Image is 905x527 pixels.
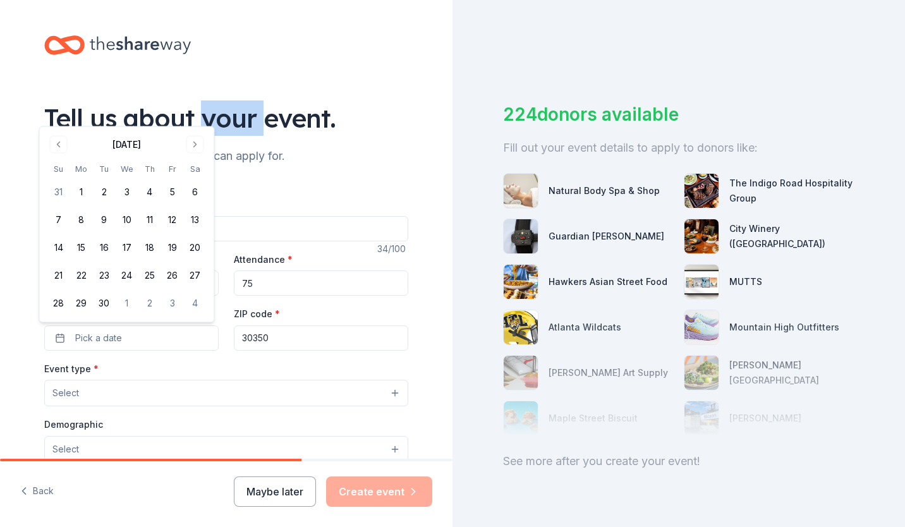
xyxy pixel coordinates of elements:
[70,292,93,315] button: 29
[93,264,116,287] button: 23
[52,385,79,401] span: Select
[116,181,138,203] button: 3
[116,264,138,287] button: 24
[116,209,138,231] button: 10
[161,209,184,231] button: 12
[503,451,854,471] div: See more after you create your event!
[729,274,762,289] div: MUTTS
[161,181,184,203] button: 5
[20,478,54,505] button: Back
[44,216,408,241] input: Spring Fundraiser
[184,236,207,259] button: 20
[184,264,207,287] button: 27
[684,219,719,253] img: photo for City Winery (Atlanta)
[93,292,116,315] button: 30
[47,209,70,231] button: 7
[161,162,184,176] th: Friday
[549,183,660,198] div: Natural Body Spa & Shop
[184,292,207,315] button: 4
[504,265,538,299] img: photo for Hawkers Asian Street Food
[184,181,207,203] button: 6
[47,292,70,315] button: 28
[70,162,93,176] th: Monday
[729,221,854,251] div: City Winery ([GEOGRAPHIC_DATA])
[729,176,854,206] div: The Indigo Road Hospitality Group
[234,476,316,507] button: Maybe later
[47,162,70,176] th: Sunday
[684,174,719,208] img: photo for The Indigo Road Hospitality Group
[138,236,161,259] button: 18
[234,325,408,351] input: 12345 (U.S. only)
[161,292,184,315] button: 3
[549,229,664,244] div: Guardian [PERSON_NAME]
[70,236,93,259] button: 15
[44,146,408,166] div: We'll find in-kind donations you can apply for.
[503,138,854,158] div: Fill out your event details to apply to donors like:
[47,264,70,287] button: 21
[549,274,667,289] div: Hawkers Asian Street Food
[138,209,161,231] button: 11
[138,264,161,287] button: 25
[44,363,99,375] label: Event type
[138,292,161,315] button: 2
[93,236,116,259] button: 16
[504,174,538,208] img: photo for Natural Body Spa & Shop
[93,162,116,176] th: Tuesday
[70,181,93,203] button: 1
[93,181,116,203] button: 2
[116,236,138,259] button: 17
[112,137,141,152] div: [DATE]
[234,270,408,296] input: 20
[47,236,70,259] button: 14
[234,308,280,320] label: ZIP code
[503,101,854,128] div: 224 donors available
[52,442,79,457] span: Select
[44,418,103,431] label: Demographic
[44,436,408,463] button: Select
[70,264,93,287] button: 22
[47,181,70,203] button: 31
[184,209,207,231] button: 13
[44,100,408,136] div: Tell us about your event.
[116,162,138,176] th: Wednesday
[138,181,161,203] button: 4
[70,209,93,231] button: 8
[161,236,184,259] button: 19
[138,162,161,176] th: Thursday
[234,253,293,266] label: Attendance
[186,136,204,154] button: Go to next month
[377,241,408,257] div: 34 /100
[75,330,122,346] span: Pick a date
[50,136,68,154] button: Go to previous month
[504,219,538,253] img: photo for Guardian Angel Device
[184,162,207,176] th: Saturday
[44,380,408,406] button: Select
[161,264,184,287] button: 26
[44,325,219,351] button: Pick a date
[93,209,116,231] button: 9
[684,265,719,299] img: photo for MUTTS
[116,292,138,315] button: 1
